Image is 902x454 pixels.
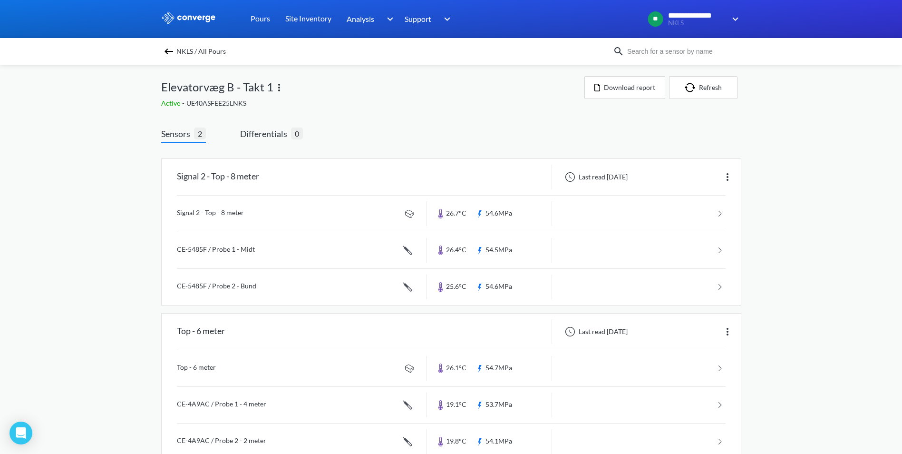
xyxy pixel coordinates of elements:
span: - [182,99,186,107]
img: downArrow.svg [726,13,741,25]
img: more.svg [273,82,285,93]
input: Search for a sensor by name [624,46,739,57]
span: NKLS [668,20,726,27]
span: Differentials [240,127,291,140]
span: Analysis [347,13,374,25]
img: icon-file.svg [594,84,600,91]
div: Open Intercom Messenger [10,422,32,444]
div: UE40ASFEE25LNKS [161,98,584,109]
button: Download report [584,76,665,99]
span: Sensors [161,127,194,140]
span: Active [161,99,182,107]
img: icon-search.svg [613,46,624,57]
div: Last read [DATE] [560,326,630,337]
button: Refresh [669,76,737,99]
img: backspace.svg [163,46,175,57]
img: more.svg [722,171,733,183]
img: icon-refresh.svg [685,83,699,92]
span: Elevatorvæg B - Takt 1 [161,78,273,96]
img: more.svg [722,326,733,337]
div: Top - 6 meter [177,319,225,344]
img: downArrow.svg [380,13,396,25]
div: Signal 2 - Top - 8 meter [177,165,259,189]
span: 2 [194,128,206,139]
span: NKLS / All Pours [176,45,226,58]
span: 0 [291,128,303,139]
div: Last read [DATE] [560,171,630,183]
span: Support [405,13,431,25]
img: logo_ewhite.svg [161,11,216,24]
img: downArrow.svg [438,13,453,25]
